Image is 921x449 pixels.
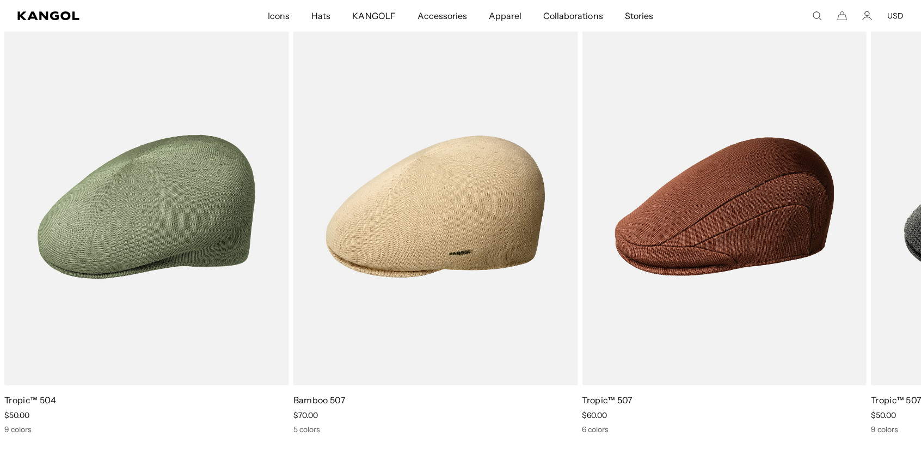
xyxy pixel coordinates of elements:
[4,395,57,405] a: Tropic™ 504
[4,425,289,434] div: 9 colors
[17,11,177,20] a: Kangol
[293,410,318,420] span: $70.00
[582,410,607,420] span: $60.00
[578,28,867,434] div: 5 of 5
[4,28,289,385] img: Tropic™ 504
[837,11,847,21] button: Cart
[887,11,904,21] button: USD
[582,395,633,405] a: Tropic™ 507
[582,425,867,434] div: 6 colors
[862,11,872,21] a: Account
[293,425,578,434] div: 5 colors
[289,28,578,434] div: 4 of 5
[293,28,578,385] img: Bamboo 507
[4,410,29,420] span: $50.00
[582,28,867,385] img: Tropic™ 507
[812,11,822,21] summary: Search here
[293,395,346,405] a: Bamboo 507
[871,410,896,420] span: $50.00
